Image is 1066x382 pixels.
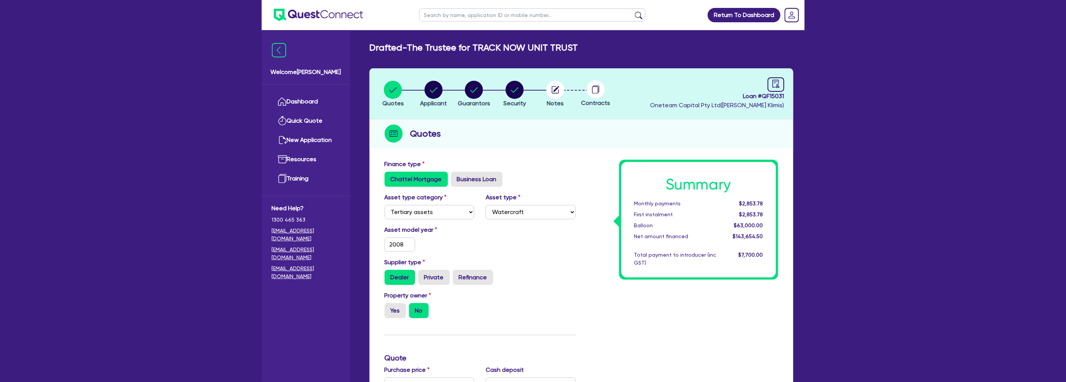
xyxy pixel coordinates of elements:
a: New Application [272,131,340,150]
a: Quick Quote [272,111,340,131]
button: Notes [546,80,565,108]
label: Purchase price [385,365,430,374]
input: Search by name, application ID or mobile number... [419,8,646,22]
label: Business Loan [451,172,503,187]
a: [EMAIL_ADDRESS][DOMAIN_NAME] [272,265,340,280]
label: Property owner [385,291,431,300]
div: Balloon [629,222,722,230]
a: Training [272,169,340,188]
img: quick-quote [278,116,287,125]
a: Dashboard [272,92,340,111]
span: Quotes [382,100,404,107]
button: Applicant [420,80,447,108]
span: 1300 465 363 [272,216,340,224]
div: Net amount financed [629,233,722,240]
span: Notes [547,100,564,107]
img: step-icon [385,125,403,143]
div: First instalment [629,211,722,219]
h1: Summary [634,176,763,194]
label: Private [418,270,450,285]
span: Contracts [581,99,610,106]
img: icon-menu-close [272,43,286,57]
label: Refinance [453,270,493,285]
label: Asset model year [379,225,480,234]
img: resources [278,155,287,164]
a: Dropdown toggle [782,5,802,25]
span: Oneteam Capital Pty Ltd ( [PERSON_NAME] Klimis ) [650,102,784,109]
a: [EMAIL_ADDRESS][DOMAIN_NAME] [272,227,340,243]
a: Resources [272,150,340,169]
h3: Quote [385,353,576,362]
label: Chattel Mortgage [385,172,448,187]
label: Asset type [486,193,520,202]
span: Welcome [PERSON_NAME] [271,68,341,77]
button: Security [503,80,526,108]
a: audit [768,77,784,92]
a: Return To Dashboard [708,8,781,22]
span: audit [772,80,780,88]
img: new-application [278,136,287,145]
div: Monthly payments [629,200,722,208]
h2: Drafted - The Trustee for TRACK NOW UNIT TRUST [370,42,578,53]
img: quest-connect-logo-blue [274,9,363,21]
label: Asset type category [385,193,447,202]
span: $63,000.00 [734,222,763,228]
button: Guarantors [457,80,491,108]
label: No [409,303,429,318]
span: $7,700.00 [738,252,763,258]
button: Quotes [382,80,404,108]
label: Cash deposit [486,365,524,374]
label: Supplier type [385,258,425,267]
span: Need Help? [272,204,340,213]
label: Yes [385,303,406,318]
span: $2,853.78 [739,200,763,206]
label: Dealer [385,270,415,285]
span: Security [503,100,526,107]
div: Total payment to introducer (inc GST) [629,251,722,267]
a: [EMAIL_ADDRESS][DOMAIN_NAME] [272,246,340,262]
span: $143,654.50 [733,233,763,239]
span: $2,853.78 [739,211,763,217]
h2: Quotes [410,127,441,140]
label: Finance type [385,160,425,169]
span: Applicant [420,100,447,107]
span: Loan # QF15031 [650,92,784,101]
img: training [278,174,287,183]
span: Guarantors [458,100,490,107]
